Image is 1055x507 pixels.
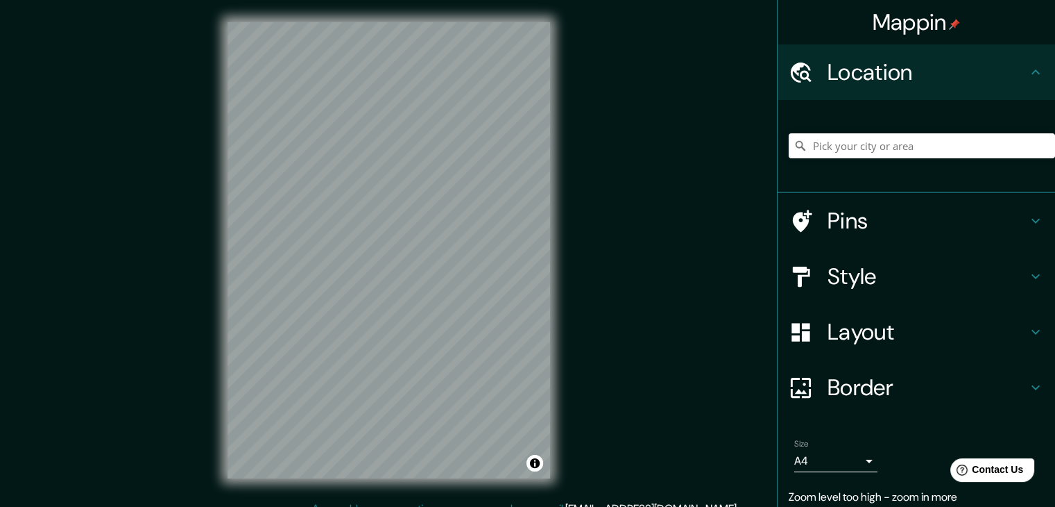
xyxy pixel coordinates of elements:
input: Pick your city or area [789,133,1055,158]
div: Location [778,44,1055,100]
h4: Border [827,374,1027,401]
h4: Location [827,58,1027,86]
h4: Mappin [873,8,961,36]
p: Zoom level too high - zoom in more [789,489,1044,506]
button: Toggle attribution [526,455,543,472]
div: A4 [794,450,877,472]
h4: Style [827,263,1027,290]
h4: Pins [827,207,1027,235]
div: Border [778,360,1055,415]
iframe: Help widget launcher [932,453,1040,492]
img: pin-icon.png [949,19,960,30]
div: Style [778,249,1055,304]
canvas: Map [228,22,550,479]
h4: Layout [827,318,1027,346]
label: Size [794,438,809,450]
div: Pins [778,193,1055,249]
div: Layout [778,304,1055,360]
